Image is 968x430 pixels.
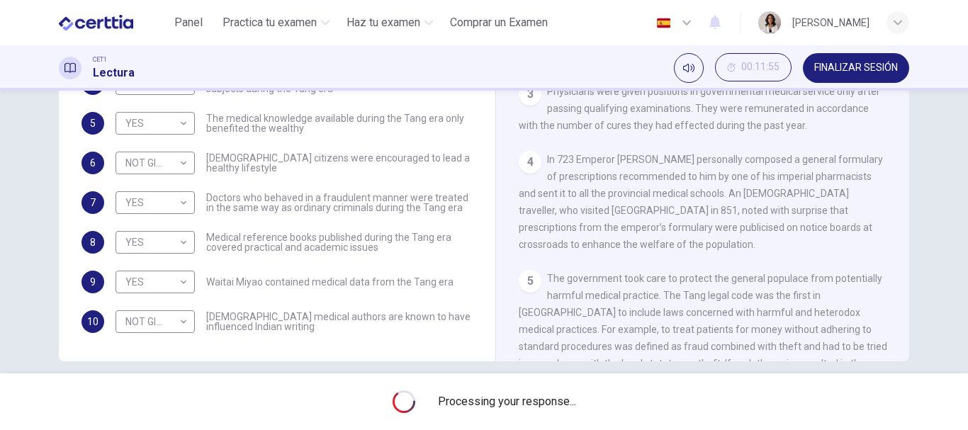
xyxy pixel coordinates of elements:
span: Physicians were given positions in governmental medical service only after passing qualifying exa... [519,86,880,131]
span: [DEMOGRAPHIC_DATA] medical authors are known to have influenced Indian writing [206,312,473,332]
span: The medical knowledge available during the Tang era only benefited the wealthy [206,113,473,133]
span: 5 [90,118,96,128]
span: Comprar un Examen [450,14,548,31]
img: Profile picture [758,11,781,34]
span: Medical reference books published during the Tang era covered practical and academic issues [206,232,473,252]
span: 7 [90,198,96,208]
div: 4 [519,151,541,174]
span: In 723 Emperor [PERSON_NAME] personally composed a general formulary of prescriptions recommended... [519,154,883,250]
span: 00:11:55 [741,62,780,73]
img: CERTTIA logo [59,9,133,37]
div: YES [116,222,190,263]
div: YES [116,183,190,223]
span: Processing your response... [438,393,576,410]
div: YES [116,262,190,302]
button: FINALIZAR SESIÓN [803,53,909,83]
span: Waitai Miyao contained medical data from the Tang era [206,277,454,287]
img: es [655,18,672,28]
span: 9 [90,277,96,287]
h1: Lectura [93,64,135,81]
button: Haz tu examen [341,10,439,35]
button: 00:11:55 [715,53,792,81]
span: 10 [87,317,99,327]
span: Academic staff sometimes taught a range of medical subjects during the Tang era [206,74,473,94]
span: 8 [90,237,96,247]
a: CERTTIA logo [59,9,166,37]
div: 5 [519,270,541,293]
div: Ocultar [715,53,792,83]
span: Panel [174,14,203,31]
div: YES [116,103,190,144]
span: [DEMOGRAPHIC_DATA] citizens were encouraged to lead a healthy lifestyle [206,153,473,173]
button: Practica tu examen [217,10,335,35]
button: Panel [166,10,211,35]
div: 3 [519,83,541,106]
span: CET1 [93,55,107,64]
div: [PERSON_NAME] [792,14,869,31]
div: Silenciar [674,53,704,83]
span: Practica tu examen [223,14,317,31]
span: 6 [90,158,96,168]
span: Haz tu examen [347,14,420,31]
span: FINALIZAR SESIÓN [814,62,898,74]
div: NOT GIVEN [116,302,190,342]
button: Comprar un Examen [444,10,553,35]
div: NOT GIVEN [116,143,190,183]
span: Doctors who behaved in a fraudulent manner were treated in the same way as ordinary criminals dur... [206,193,473,213]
